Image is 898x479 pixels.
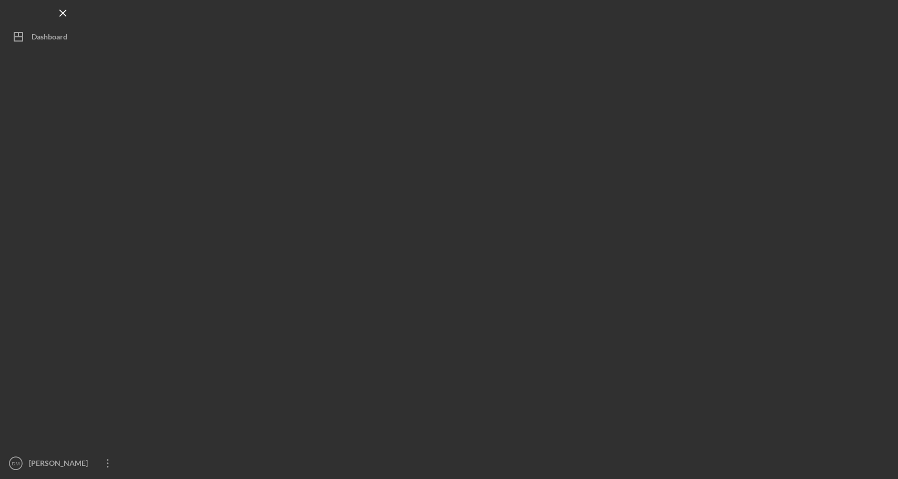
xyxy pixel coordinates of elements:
[32,26,67,50] div: Dashboard
[5,453,121,474] button: DM[PERSON_NAME]
[26,453,95,476] div: [PERSON_NAME]
[5,26,121,47] button: Dashboard
[12,461,20,466] text: DM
